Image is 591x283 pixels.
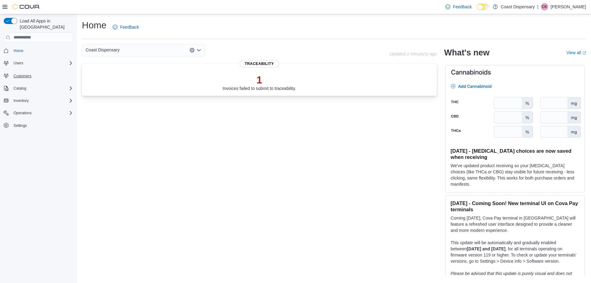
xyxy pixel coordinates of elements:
span: Operations [11,109,73,117]
p: 1 [223,74,296,86]
span: Home [14,48,23,53]
button: Settings [1,121,76,130]
span: Operations [14,111,32,115]
div: Charles Keenum [541,3,548,10]
span: CK [542,3,547,10]
h1: Home [82,19,107,31]
button: Open list of options [196,48,201,53]
button: Operations [11,109,34,117]
strong: [DATE] and [DATE] [467,246,505,251]
button: Inventory [1,96,76,105]
button: Customers [1,71,76,80]
span: Coast Dispensary [86,46,120,54]
p: This update will be automatically and gradually enabled between , for all terminals operating on ... [451,240,580,264]
em: Please be advised that this update is purely visual and does not impact payment functionality. [451,271,572,282]
input: Dark Mode [477,4,490,10]
span: Inventory [14,98,29,103]
span: Feedback [120,24,139,30]
p: [PERSON_NAME] [551,3,586,10]
span: Settings [11,122,73,129]
button: Home [1,46,76,55]
span: Customers [11,72,73,79]
button: Users [1,59,76,67]
span: Users [14,61,23,66]
a: Settings [11,122,29,129]
a: Feedback [443,1,474,13]
h3: [DATE] - [MEDICAL_DATA] choices are now saved when receiving [451,148,580,160]
nav: Complex example [4,44,73,146]
a: Home [11,47,26,55]
button: Catalog [1,84,76,93]
a: Feedback [110,21,141,33]
button: Users [11,59,26,67]
span: Settings [14,123,27,128]
a: View allExternal link [566,50,586,55]
span: Home [11,47,73,55]
button: Inventory [11,97,31,104]
p: | [537,3,538,10]
p: Coming [DATE], Cova Pay terminal in [GEOGRAPHIC_DATA] will feature a refreshed user interface des... [451,215,580,233]
p: We've updated product receiving so your [MEDICAL_DATA] choices (like THCa or CBG) stay visible fo... [451,163,580,187]
h2: What's new [444,48,489,58]
img: Cova [12,4,40,10]
span: Traceability [240,60,279,67]
svg: External link [582,51,586,55]
button: Operations [1,109,76,117]
span: Inventory [11,97,73,104]
span: Catalog [11,85,73,92]
span: Feedback [453,4,472,10]
p: Coast Dispensary [501,3,535,10]
button: Catalog [11,85,29,92]
span: Load All Apps in [GEOGRAPHIC_DATA] [17,18,73,30]
span: Catalog [14,86,26,91]
span: Customers [14,74,31,79]
a: Customers [11,72,34,80]
div: Invoices failed to submit to traceability. [223,74,296,91]
h3: [DATE] - Coming Soon! New terminal UI on Cova Pay terminals [451,200,580,212]
span: Users [11,59,73,67]
p: Updated 1 minute(s) ago [389,51,437,56]
button: Clear input [190,48,195,53]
